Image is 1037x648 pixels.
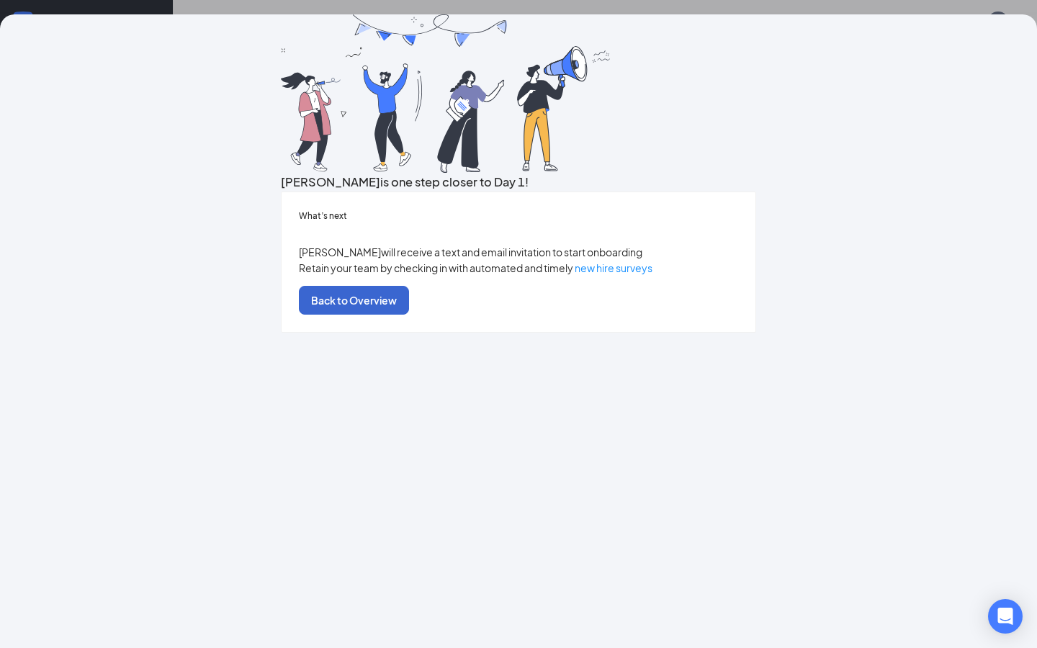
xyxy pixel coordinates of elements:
h5: What’s next [299,210,738,222]
a: new hire surveys [575,261,652,274]
img: you are all set [281,14,612,173]
p: Retain your team by checking in with automated and timely [299,260,738,276]
p: [PERSON_NAME] will receive a text and email invitation to start onboarding [299,244,738,260]
h3: [PERSON_NAME] is one step closer to Day 1! [281,173,756,192]
button: Back to Overview [299,286,409,315]
div: Open Intercom Messenger [988,599,1023,634]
